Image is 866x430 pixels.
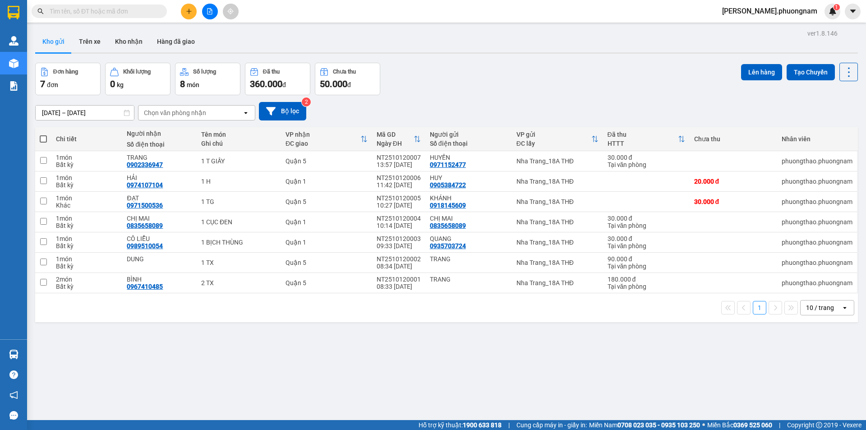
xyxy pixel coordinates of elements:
[608,263,685,270] div: Tại văn phòng
[127,194,192,202] div: ĐẠT
[56,276,118,283] div: 2 món
[187,81,199,88] span: món
[835,4,838,10] span: 1
[127,222,163,229] div: 0835658089
[430,215,507,222] div: CHỊ MAI
[263,69,280,75] div: Đã thu
[9,36,18,46] img: warehouse-icon
[377,215,421,222] div: NT2510120004
[608,140,678,147] div: HTTT
[56,174,118,181] div: 1 món
[105,63,170,95] button: Khối lượng0kg
[286,239,368,246] div: Quận 1
[56,263,118,270] div: Bất kỳ
[127,130,192,137] div: Người nhận
[733,421,772,429] strong: 0369 525 060
[816,422,822,428] span: copyright
[35,63,101,95] button: Đơn hàng7đơn
[782,198,852,205] div: phuongthao.phuongnam
[702,423,705,427] span: ⚪️
[50,6,156,16] input: Tìm tên, số ĐT hoặc mã đơn
[9,59,18,68] img: warehouse-icon
[589,420,700,430] span: Miền Nam
[127,283,163,290] div: 0967410485
[127,202,163,209] div: 0971500536
[516,140,591,147] div: ĐC lấy
[430,131,507,138] div: Người gửi
[202,4,218,19] button: file-add
[430,174,507,181] div: HUY
[201,198,276,205] div: 1 TG
[201,140,276,147] div: Ghi chú
[193,69,216,75] div: Số lượng
[430,222,466,229] div: 0835658089
[37,8,44,14] span: search
[223,4,239,19] button: aim
[787,64,835,80] button: Tạo Chuyến
[377,161,421,168] div: 13:57 [DATE]
[608,154,685,161] div: 30.000 đ
[56,135,118,143] div: Chi tiết
[56,242,118,250] div: Bất kỳ
[245,63,310,95] button: Đã thu360.000đ
[108,31,150,52] button: Kho nhận
[315,63,380,95] button: Chưa thu50.000đ
[9,81,18,91] img: solution-icon
[56,154,118,161] div: 1 món
[603,127,690,151] th: Toggle SortBy
[516,239,599,246] div: Nha Trang_18A THĐ
[608,283,685,290] div: Tại văn phòng
[127,154,192,161] div: TRANG
[144,108,206,117] div: Chọn văn phòng nhận
[201,178,276,185] div: 1 H
[741,64,782,80] button: Lên hàng
[608,242,685,250] div: Tại văn phòng
[834,4,840,10] sup: 1
[72,31,108,52] button: Trên xe
[782,135,852,143] div: Nhân viên
[9,391,18,399] span: notification
[40,79,45,89] span: 7
[372,127,425,151] th: Toggle SortBy
[117,81,124,88] span: kg
[617,421,700,429] strong: 0708 023 035 - 0935 103 250
[347,81,351,88] span: đ
[286,157,368,165] div: Quận 5
[841,304,848,311] svg: open
[181,4,197,19] button: plus
[608,161,685,168] div: Tại văn phòng
[608,131,678,138] div: Đã thu
[377,255,421,263] div: NT2510120002
[56,161,118,168] div: Bất kỳ
[281,127,372,151] th: Toggle SortBy
[707,420,772,430] span: Miền Bắc
[282,81,286,88] span: đ
[127,242,163,250] div: 0989510054
[56,255,118,263] div: 1 món
[123,69,151,75] div: Khối lượng
[849,7,857,15] span: caret-down
[516,157,599,165] div: Nha Trang_18A THĐ
[286,140,360,147] div: ĐC giao
[186,8,192,14] span: plus
[694,178,773,185] div: 20.000 đ
[782,279,852,287] div: phuongthao.phuongnam
[377,276,421,283] div: NT2510120001
[807,28,838,38] div: ver 1.8.146
[127,161,163,168] div: 0902336947
[56,181,118,189] div: Bất kỳ
[259,102,306,120] button: Bộ lọc
[782,239,852,246] div: phuongthao.phuongnam
[150,31,202,52] button: Hàng đã giao
[302,97,311,106] sup: 2
[201,279,276,287] div: 2 TX
[608,276,685,283] div: 180.000 đ
[782,157,852,165] div: phuongthao.phuongnam
[201,218,276,226] div: 1 CỤC ĐEN
[419,420,502,430] span: Hỗ trợ kỹ thuật:
[377,283,421,290] div: 08:33 [DATE]
[180,79,185,89] span: 8
[8,6,19,19] img: logo-vxr
[56,194,118,202] div: 1 món
[608,235,685,242] div: 30.000 đ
